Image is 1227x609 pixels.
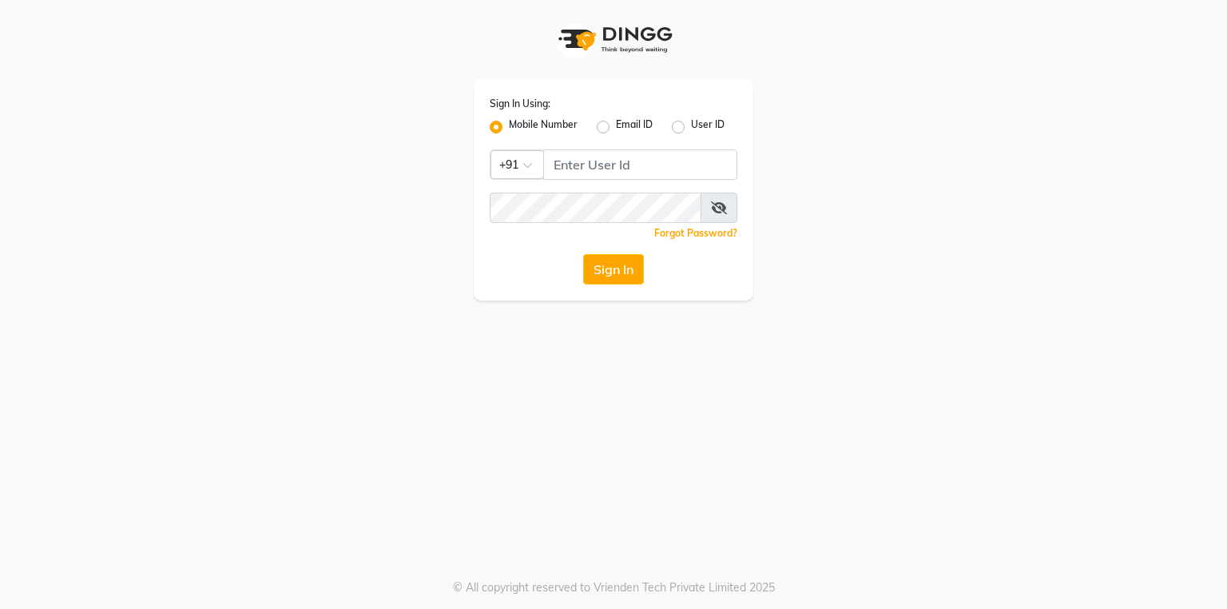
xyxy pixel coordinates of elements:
button: Sign In [583,254,644,285]
input: Username [543,149,737,180]
label: Email ID [616,117,653,137]
label: User ID [691,117,725,137]
input: Username [490,193,701,223]
label: Mobile Number [509,117,578,137]
a: Forgot Password? [654,227,737,239]
img: logo1.svg [550,16,677,63]
label: Sign In Using: [490,97,550,111]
